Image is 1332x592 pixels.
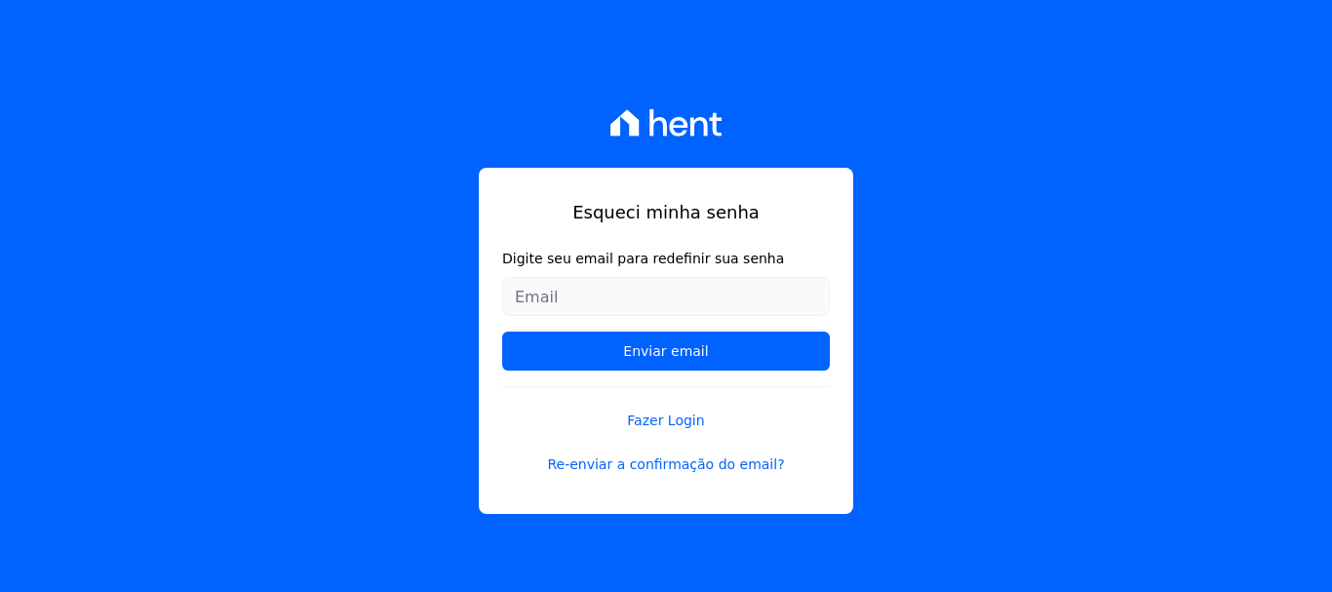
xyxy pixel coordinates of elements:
a: Re-enviar a confirmação do email? [502,454,830,475]
a: Fazer Login [502,386,830,431]
label: Digite seu email para redefinir sua senha [502,249,830,269]
input: Enviar email [502,332,830,371]
input: Email [502,277,830,316]
h1: Esqueci minha senha [502,199,830,225]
